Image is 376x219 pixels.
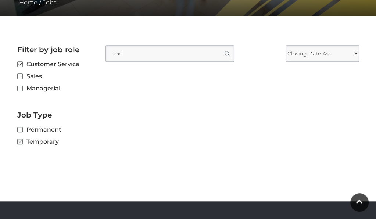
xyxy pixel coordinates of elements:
[17,125,94,134] label: Permanent
[17,72,94,81] label: Sales
[17,137,94,146] label: Temporary
[17,45,94,54] h2: Filter by job role
[17,111,94,119] h2: Job Type
[17,84,94,93] label: Managerial
[17,60,94,69] label: Customer Service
